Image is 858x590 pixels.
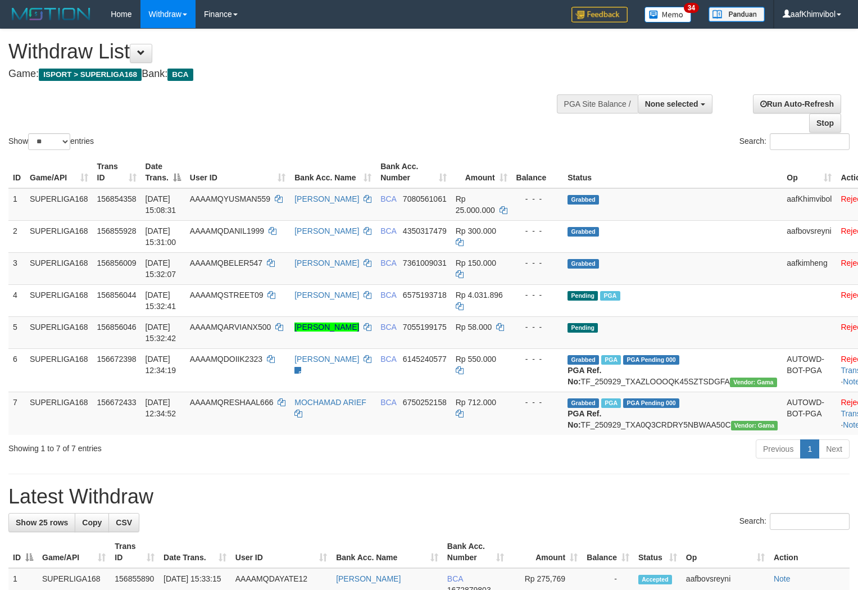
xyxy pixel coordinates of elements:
img: Feedback.jpg [571,7,628,22]
span: 156854358 [97,194,137,203]
td: 2 [8,220,25,252]
span: 156672433 [97,398,137,407]
a: Show 25 rows [8,513,75,532]
span: PGA Pending [623,398,679,408]
h1: Latest Withdraw [8,485,850,508]
span: AAAAMQRESHAAL666 [190,398,274,407]
th: Amount: activate to sort column ascending [509,536,583,568]
td: 7 [8,392,25,435]
a: Copy [75,513,109,532]
span: Vendor URL: https://trx31.1velocity.biz [730,378,777,387]
span: BCA [447,574,463,583]
a: Next [819,439,850,459]
th: Game/API: activate to sort column ascending [25,156,93,188]
th: User ID: activate to sort column ascending [231,536,332,568]
span: 34 [684,3,699,13]
a: [PERSON_NAME] [294,291,359,299]
td: 1 [8,188,25,221]
th: Balance: activate to sort column ascending [582,536,634,568]
span: Copy 7055199175 to clipboard [403,323,447,332]
td: 4 [8,284,25,316]
label: Show entries [8,133,94,150]
span: Grabbed [568,195,599,205]
th: Amount: activate to sort column ascending [451,156,512,188]
span: BCA [380,323,396,332]
div: - - - [516,257,559,269]
td: 5 [8,316,25,348]
td: aafKhimvibol [782,188,836,221]
span: Grabbed [568,355,599,365]
td: aafbovsreyni [782,220,836,252]
th: Trans ID: activate to sort column ascending [110,536,159,568]
span: 156672398 [97,355,137,364]
select: Showentries [28,133,70,150]
a: [PERSON_NAME] [294,258,359,267]
span: Copy 6145240577 to clipboard [403,355,447,364]
div: - - - [516,193,559,205]
td: SUPERLIGA168 [25,284,93,316]
th: Date Trans.: activate to sort column ascending [159,536,231,568]
td: SUPERLIGA168 [25,316,93,348]
span: [DATE] 15:08:31 [146,194,176,215]
b: PGA Ref. No: [568,366,601,386]
span: [DATE] 15:32:42 [146,323,176,343]
th: User ID: activate to sort column ascending [185,156,290,188]
span: Marked by aafsoycanthlai [600,291,620,301]
span: Rp 58.000 [456,323,492,332]
span: BCA [380,355,396,364]
td: 6 [8,348,25,392]
span: [DATE] 15:32:41 [146,291,176,311]
label: Search: [739,513,850,530]
a: [PERSON_NAME] [336,574,401,583]
a: CSV [108,513,139,532]
th: Date Trans.: activate to sort column descending [141,156,185,188]
img: Button%20Memo.svg [644,7,692,22]
td: SUPERLIGA168 [25,252,93,284]
th: Balance [512,156,564,188]
label: Search: [739,133,850,150]
span: [DATE] 12:34:19 [146,355,176,375]
span: BCA [380,291,396,299]
th: Bank Acc. Name: activate to sort column ascending [290,156,376,188]
span: ISPORT > SUPERLIGA168 [39,69,142,81]
span: Show 25 rows [16,518,68,527]
span: AAAAMQDOIIK2323 [190,355,262,364]
h1: Withdraw List [8,40,561,63]
span: CSV [116,518,132,527]
span: Copy 6750252158 to clipboard [403,398,447,407]
button: None selected [638,94,712,114]
span: PGA Pending [623,355,679,365]
th: Game/API: activate to sort column ascending [38,536,110,568]
input: Search: [770,133,850,150]
td: SUPERLIGA168 [25,188,93,221]
th: Trans ID: activate to sort column ascending [93,156,141,188]
input: Search: [770,513,850,530]
span: BCA [167,69,193,81]
div: PGA Site Balance / [557,94,638,114]
div: - - - [516,225,559,237]
span: BCA [380,194,396,203]
span: Rp 4.031.896 [456,291,503,299]
span: 156856009 [97,258,137,267]
span: Grabbed [568,227,599,237]
div: - - - [516,289,559,301]
span: BCA [380,226,396,235]
b: PGA Ref. No: [568,409,601,429]
img: panduan.png [709,7,765,22]
a: Note [774,574,791,583]
td: SUPERLIGA168 [25,220,93,252]
a: MOCHAMAD ARIEF [294,398,366,407]
a: [PERSON_NAME] [294,323,359,332]
span: AAAAMQBELER547 [190,258,262,267]
span: [DATE] 12:34:52 [146,398,176,418]
img: MOTION_logo.png [8,6,94,22]
span: 156855928 [97,226,137,235]
span: [DATE] 15:32:07 [146,258,176,279]
div: - - - [516,397,559,408]
th: Action [769,536,850,568]
span: Marked by aafsoycanthlai [601,398,621,408]
th: Op: activate to sort column ascending [682,536,769,568]
span: Pending [568,323,598,333]
th: Bank Acc. Name: activate to sort column ascending [332,536,443,568]
span: Marked by aafsoycanthlai [601,355,621,365]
